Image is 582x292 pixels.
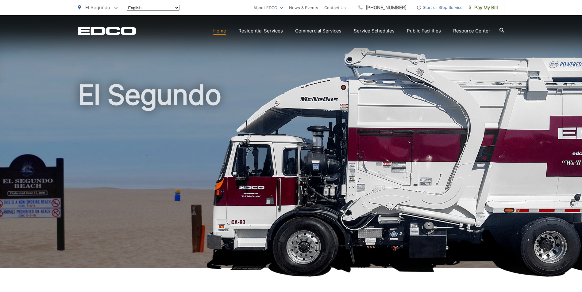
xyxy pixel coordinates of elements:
h1: El Segundo [78,80,504,273]
a: Public Facilities [407,27,441,35]
a: Residential Services [238,27,283,35]
span: El Segundo [85,5,110,10]
span: Pay My Bill [469,4,498,11]
a: Commercial Services [295,27,341,35]
select: Select a language [127,5,179,11]
a: Service Schedules [354,27,395,35]
a: Home [213,27,226,35]
a: EDCD logo. Return to the homepage. [78,27,136,35]
a: Contact Us [324,4,346,11]
a: Resource Center [453,27,490,35]
a: News & Events [289,4,318,11]
a: About EDCO [253,4,283,11]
